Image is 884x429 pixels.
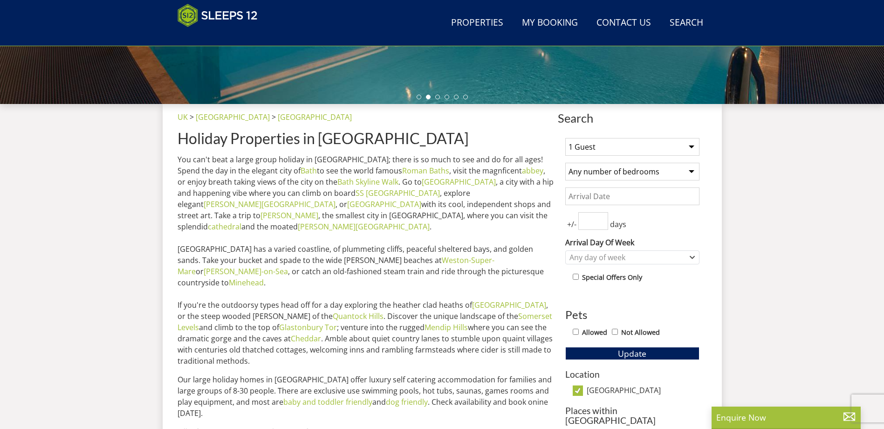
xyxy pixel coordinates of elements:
label: Allowed [582,327,607,338]
a: Somerset Levels [178,311,552,332]
input: Arrival Date [565,187,699,205]
p: Enquire Now [716,411,856,423]
a: [PERSON_NAME][GEOGRAPHIC_DATA] [298,221,430,232]
label: Arrival Day Of Week [565,237,699,248]
h3: Places within [GEOGRAPHIC_DATA] [565,406,699,425]
a: [PERSON_NAME][GEOGRAPHIC_DATA] [204,199,336,209]
a: cathedral [208,221,241,232]
a: My Booking [518,13,582,34]
a: Bath Skyline Walk [337,177,398,187]
label: Not Allowed [621,327,660,338]
a: [PERSON_NAME]-on-Sea [204,266,288,277]
a: Mendip Hills [425,322,468,332]
a: Glastonbury Tor [279,322,337,332]
a: Roman Baths [402,166,449,176]
a: Properties [447,13,507,34]
h3: Location [565,369,699,379]
span: Search [558,111,707,125]
span: +/- [565,219,578,230]
a: SS [GEOGRAPHIC_DATA] [356,188,440,198]
a: baby and toddler friendly [283,397,372,407]
p: You can't beat a large group holiday in [GEOGRAPHIC_DATA]; there is so much to see and do for all... [178,154,554,367]
span: > [190,112,194,122]
label: Special Offers Only [582,272,642,283]
a: Weston-Super-Mare [178,255,494,277]
a: Contact Us [593,13,655,34]
a: [GEOGRAPHIC_DATA] [278,112,352,122]
img: Sleeps 12 [178,4,258,27]
a: Search [666,13,707,34]
div: Combobox [565,250,699,264]
a: [GEOGRAPHIC_DATA] [472,300,546,310]
h3: Pets [565,309,699,321]
span: > [272,112,276,122]
a: Quantock Hills [333,311,384,321]
a: abbey [522,166,543,176]
a: Minehead [229,277,264,288]
div: Any day of week [567,252,688,263]
a: [PERSON_NAME] [260,210,318,221]
button: Update [565,347,699,360]
a: [GEOGRAPHIC_DATA] [347,199,421,209]
a: [GEOGRAPHIC_DATA] [422,177,496,187]
a: [GEOGRAPHIC_DATA] [196,112,270,122]
h1: Holiday Properties in [GEOGRAPHIC_DATA] [178,130,554,146]
iframe: Customer reviews powered by Trustpilot [173,33,271,41]
span: days [608,219,628,230]
span: Update [618,348,646,359]
a: Cheddar [291,333,321,344]
p: Our large holiday homes in [GEOGRAPHIC_DATA] offer luxury self catering accommodation for familie... [178,374,554,419]
a: UK [178,112,188,122]
label: [GEOGRAPHIC_DATA] [587,386,699,396]
a: dog friendly [386,397,428,407]
a: Bath [301,166,317,176]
